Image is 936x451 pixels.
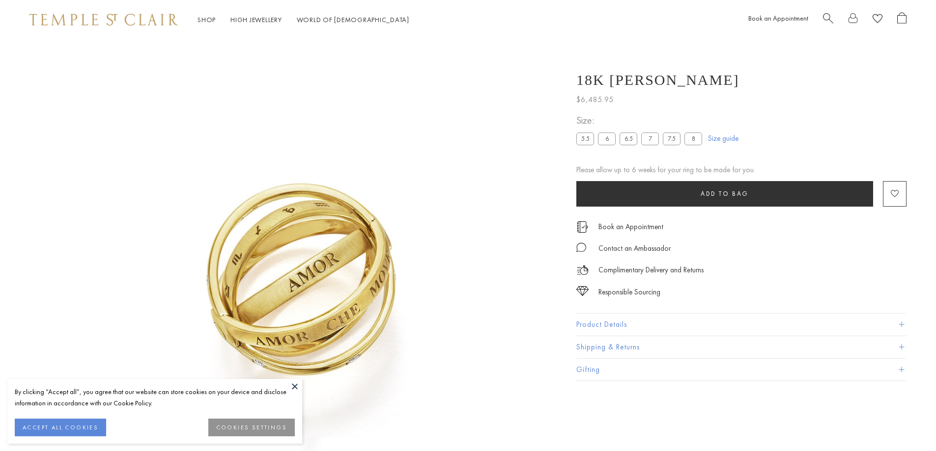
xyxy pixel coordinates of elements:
[598,286,660,298] div: Responsible Sourcing
[748,14,808,23] a: Book an Appointment
[897,12,907,27] a: Open Shopping Bag
[684,133,702,145] label: 8
[823,12,833,27] a: Search
[598,221,663,232] a: Book an Appointment
[576,314,907,336] button: Product Details
[208,419,295,436] button: COOKIES SETTINGS
[598,242,671,255] div: Contact an Ambassador
[576,336,907,358] button: Shipping & Returns
[230,15,282,24] a: High JewelleryHigh Jewellery
[576,286,589,296] img: icon_sourcing.svg
[198,14,409,26] nav: Main navigation
[873,12,882,27] a: View Wishlist
[708,133,738,143] a: Size guide
[29,14,178,26] img: Temple St. Clair
[576,181,873,207] button: Add to bag
[598,264,704,276] p: Complimentary Delivery and Returns
[887,405,926,441] iframe: Gorgias live chat messenger
[576,359,907,381] button: Gifting
[576,264,589,276] img: icon_delivery.svg
[620,133,637,145] label: 6.5
[598,133,616,145] label: 6
[576,221,588,233] img: icon_appointment.svg
[576,72,739,88] h1: 18K [PERSON_NAME]
[576,164,907,176] div: Please allow up to 6 weeks for your ring to be made for you.
[576,242,586,252] img: MessageIcon-01_2.svg
[15,419,106,436] button: ACCEPT ALL COOKIES
[576,133,594,145] label: 5.5
[15,386,295,409] div: By clicking “Accept all”, you agree that our website can store cookies on your device and disclos...
[576,112,706,129] span: Size:
[198,15,216,24] a: ShopShop
[297,15,409,24] a: World of [DEMOGRAPHIC_DATA]World of [DEMOGRAPHIC_DATA]
[663,133,681,145] label: 7.5
[641,133,659,145] label: 7
[701,189,749,198] span: Add to bag
[576,93,614,106] span: $6,485.95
